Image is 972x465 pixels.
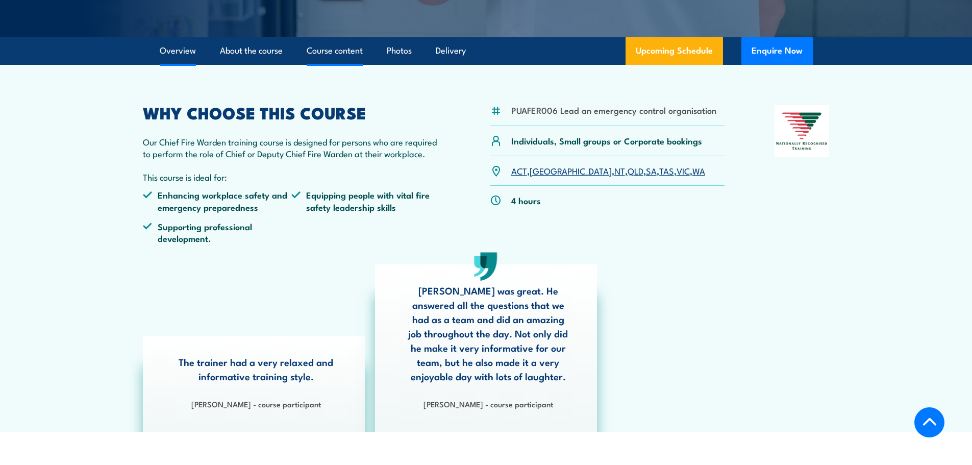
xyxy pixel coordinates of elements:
[646,164,657,177] a: SA
[530,164,612,177] a: [GEOGRAPHIC_DATA]
[677,164,690,177] a: VIC
[628,164,643,177] a: QLD
[614,164,625,177] a: NT
[626,37,723,65] a: Upcoming Schedule
[511,104,716,116] li: PUAFER006 Lead an emergency control organisation
[659,164,674,177] a: TAS
[143,171,441,183] p: This course is ideal for:
[387,37,412,64] a: Photos
[741,37,813,65] button: Enquire Now
[143,189,292,213] li: Enhancing workplace safety and emergency preparedness
[692,164,705,177] a: WA
[191,398,321,409] strong: [PERSON_NAME] - course participant
[291,189,440,213] li: Equipping people with vital fire safety leadership skills
[307,37,363,64] a: Course content
[143,105,441,119] h2: WHY CHOOSE THIS COURSE
[405,283,571,383] p: [PERSON_NAME] was great. He answered all the questions that we had as a team and did an amazing j...
[511,135,702,146] p: Individuals, Small groups or Corporate bookings
[511,194,541,206] p: 4 hours
[775,105,830,157] img: Nationally Recognised Training logo.
[511,164,527,177] a: ACT
[173,355,339,383] p: The trainer had a very relaxed and informative training style.
[436,37,466,64] a: Delivery
[143,221,292,244] li: Supporting professional development.
[220,37,283,64] a: About the course
[511,165,705,177] p: , , , , , , ,
[143,136,441,160] p: Our Chief Fire Warden training course is designed for persons who are required to perform the rol...
[160,37,196,64] a: Overview
[423,398,553,409] strong: [PERSON_NAME] - course participant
